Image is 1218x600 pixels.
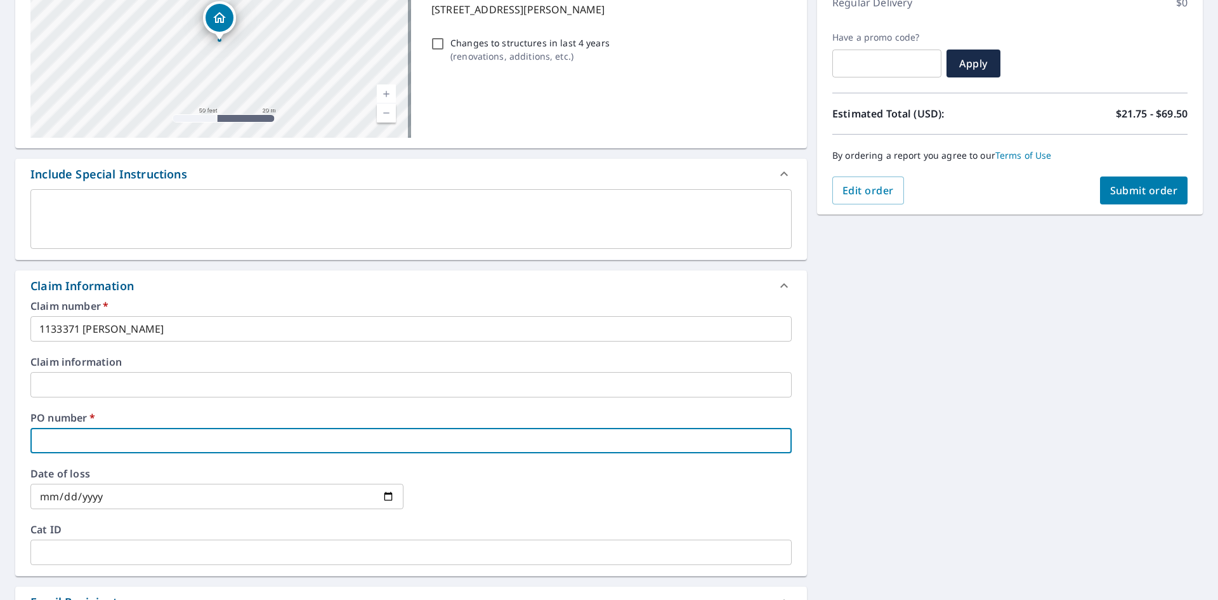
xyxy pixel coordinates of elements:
label: Date of loss [30,469,403,479]
a: Terms of Use [995,149,1052,161]
button: Submit order [1100,177,1188,204]
span: Edit order [842,183,894,197]
span: Submit order [1110,183,1178,197]
p: By ordering a report you agree to our [832,150,1188,161]
div: Claim Information [30,277,134,295]
p: [STREET_ADDRESS][PERSON_NAME] [431,2,787,17]
label: Have a promo code? [832,32,941,43]
a: Current Level 19, Zoom In [377,84,396,103]
div: Dropped pin, building 1, Residential property, 23 Fair Oaks Dr Lincoln, RI 02865 [203,1,236,41]
div: Include Special Instructions [15,159,807,189]
p: Estimated Total (USD): [832,106,1010,121]
label: PO number [30,413,792,423]
p: $21.75 - $69.50 [1116,106,1188,121]
button: Edit order [832,177,904,204]
p: Changes to structures in last 4 years [450,36,610,50]
button: Apply [946,50,1000,77]
label: Cat ID [30,524,792,535]
label: Claim number [30,301,792,311]
span: Apply [957,57,990,70]
a: Current Level 19, Zoom Out [377,103,396,123]
label: Claim information [30,357,792,367]
p: ( renovations, additions, etc. ) [450,50,610,63]
div: Include Special Instructions [30,166,187,183]
div: Claim Information [15,270,807,301]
